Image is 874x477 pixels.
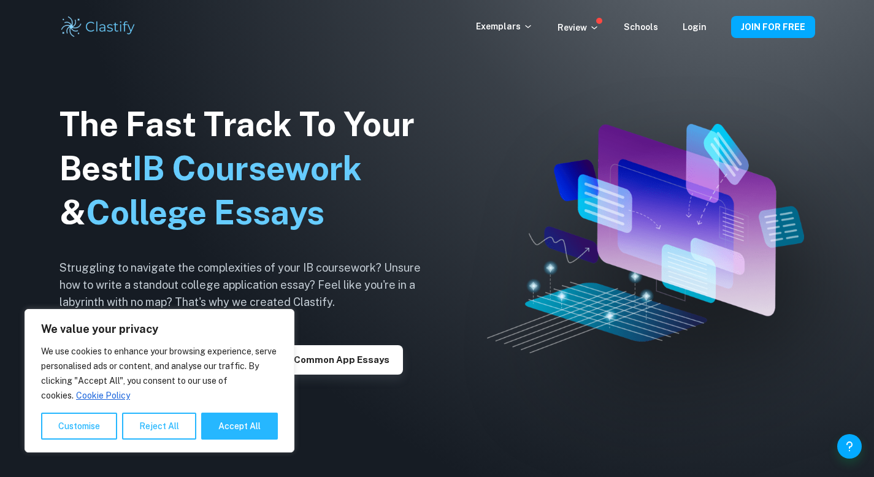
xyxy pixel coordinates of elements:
[201,413,278,440] button: Accept All
[86,193,324,232] span: College Essays
[132,149,362,188] span: IB Coursework
[624,22,658,32] a: Schools
[59,259,440,311] h6: Struggling to navigate the complexities of your IB coursework? Unsure how to write a standout col...
[122,413,196,440] button: Reject All
[243,353,403,365] a: Explore Common App essays
[41,344,278,403] p: We use cookies to enhance your browsing experience, serve personalised ads or content, and analys...
[476,20,533,33] p: Exemplars
[75,390,131,401] a: Cookie Policy
[59,102,440,235] h1: The Fast Track To Your Best &
[558,21,599,34] p: Review
[25,309,294,452] div: We value your privacy
[59,15,137,39] img: Clastify logo
[243,345,403,375] button: Explore Common App essays
[837,434,862,459] button: Help and Feedback
[41,322,278,337] p: We value your privacy
[487,124,804,353] img: Clastify hero
[41,413,117,440] button: Customise
[731,16,815,38] button: JOIN FOR FREE
[683,22,707,32] a: Login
